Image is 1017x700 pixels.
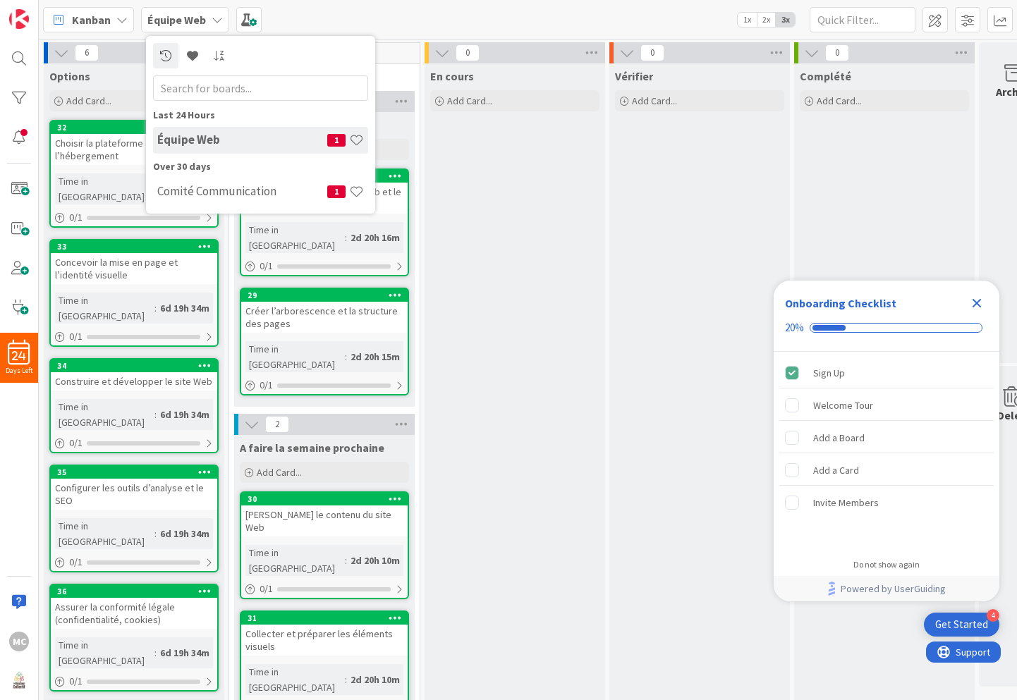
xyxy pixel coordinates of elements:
[245,222,345,253] div: Time in [GEOGRAPHIC_DATA]
[69,329,83,344] span: 0 / 1
[51,434,217,452] div: 0/1
[345,349,347,364] span: :
[245,341,345,372] div: Time in [GEOGRAPHIC_DATA]
[615,69,653,83] span: Vérifier
[157,645,213,661] div: 6d 19h 34m
[345,672,347,687] span: :
[69,210,83,225] span: 0 / 1
[774,281,999,601] div: Checklist Container
[987,609,999,622] div: 4
[147,13,206,27] b: Équipe Web
[30,2,64,19] span: Support
[51,328,217,345] div: 0/1
[447,94,492,107] span: Add Card...
[260,378,273,393] span: 0 / 1
[757,13,776,27] span: 2x
[241,376,408,394] div: 0/1
[51,253,217,284] div: Concevoir la mise en page et l’identité visuelle
[241,302,408,333] div: Créer l’arborescence et la structure des pages
[347,672,403,687] div: 2d 20h 10m
[924,613,999,637] div: Open Get Started checklist, remaining modules: 4
[825,44,849,61] span: 0
[738,13,757,27] span: 1x
[72,11,111,28] span: Kanban
[153,75,368,101] input: Search for boards...
[248,613,408,623] div: 31
[240,441,384,455] span: A faire la semaine prochaine
[154,526,157,541] span: :
[154,407,157,422] span: :
[785,321,804,334] div: 20%
[935,618,988,632] div: Get Started
[800,69,851,83] span: Complété
[55,637,154,668] div: Time in [GEOGRAPHIC_DATA]
[12,351,26,361] span: 24
[347,230,403,245] div: 2d 20h 16m
[66,94,111,107] span: Add Card...
[57,242,217,252] div: 33
[240,168,409,276] a: 28Définir les objectifs du site Web et le public cibleTime in [GEOGRAPHIC_DATA]:2d 20h 16m0/1
[241,289,408,302] div: 29
[49,465,219,572] a: 35Configurer les outils d’analyse et le SEOTime in [GEOGRAPHIC_DATA]:6d 19h 34m0/1
[241,493,408,505] div: 30
[779,487,994,518] div: Invite Members is incomplete.
[49,69,90,83] span: Options
[345,230,347,245] span: :
[240,288,409,395] a: 29Créer l’arborescence et la structure des pagesTime in [GEOGRAPHIC_DATA]:2d 20h 15m0/1
[774,352,999,550] div: Checklist items
[241,257,408,275] div: 0/1
[51,121,217,134] div: 32
[779,455,994,486] div: Add a Card is incomplete.
[260,582,273,596] span: 0 / 1
[49,358,219,453] a: 34Construire et développer le site WebTime in [GEOGRAPHIC_DATA]:6d 19h 34m0/1
[51,134,217,165] div: Choisir la plateforme et l’hébergement
[245,545,345,576] div: Time in [GEOGRAPHIC_DATA]
[241,612,408,656] div: 31Collecter et préparer les éléments visuels
[9,9,29,29] img: Visit kanbanzone.com
[640,44,664,61] span: 0
[347,553,403,568] div: 2d 20h 10m
[51,360,217,391] div: 34Construire et développer le site Web
[75,44,99,61] span: 6
[327,185,346,198] span: 1
[49,239,219,347] a: 33Concevoir la mise en page et l’identité visuelleTime in [GEOGRAPHIC_DATA]:6d 19h 34m0/1
[260,259,273,274] span: 0 / 1
[51,240,217,284] div: 33Concevoir la mise en page et l’identité visuelle
[55,293,154,324] div: Time in [GEOGRAPHIC_DATA]
[779,422,994,453] div: Add a Board is incomplete.
[817,94,862,107] span: Add Card...
[347,349,403,364] div: 2d 20h 15m
[57,361,217,371] div: 34
[774,576,999,601] div: Footer
[245,664,345,695] div: Time in [GEOGRAPHIC_DATA]
[49,120,219,228] a: 32Choisir la plateforme et l’hébergementTime in [GEOGRAPHIC_DATA]:6d 19h 28m0/1
[57,123,217,133] div: 32
[966,292,988,314] div: Close Checklist
[51,598,217,629] div: Assurer la conformité légale (confidentialité, cookies)
[241,505,408,536] div: [PERSON_NAME] le contenu du site Web
[9,671,29,691] img: avatar
[51,585,217,629] div: 36Assurer la conformité légale (confidentialité, cookies)
[810,7,915,32] input: Quick Filter...
[781,576,992,601] a: Powered by UserGuiding
[51,240,217,253] div: 33
[841,580,946,597] span: Powered by UserGuiding
[157,184,327,198] h4: Comité Communication
[154,645,157,661] span: :
[51,479,217,510] div: Configurer les outils d’analyse et le SEO
[241,493,408,536] div: 30[PERSON_NAME] le contenu du site Web
[785,321,988,334] div: Checklist progress: 20%
[853,559,920,570] div: Do not show again
[153,108,368,123] div: Last 24 Hours
[240,491,409,599] a: 30[PERSON_NAME] le contenu du site WebTime in [GEOGRAPHIC_DATA]:2d 20h 10m0/1
[157,133,327,147] h4: Équipe Web
[51,466,217,510] div: 35Configurer les outils d’analyse et le SEO
[779,390,994,421] div: Welcome Tour is incomplete.
[779,357,994,388] div: Sign Up is complete.
[327,134,346,147] span: 1
[248,494,408,504] div: 30
[69,674,83,689] span: 0 / 1
[51,209,217,226] div: 0/1
[55,399,154,430] div: Time in [GEOGRAPHIC_DATA]
[51,553,217,571] div: 0/1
